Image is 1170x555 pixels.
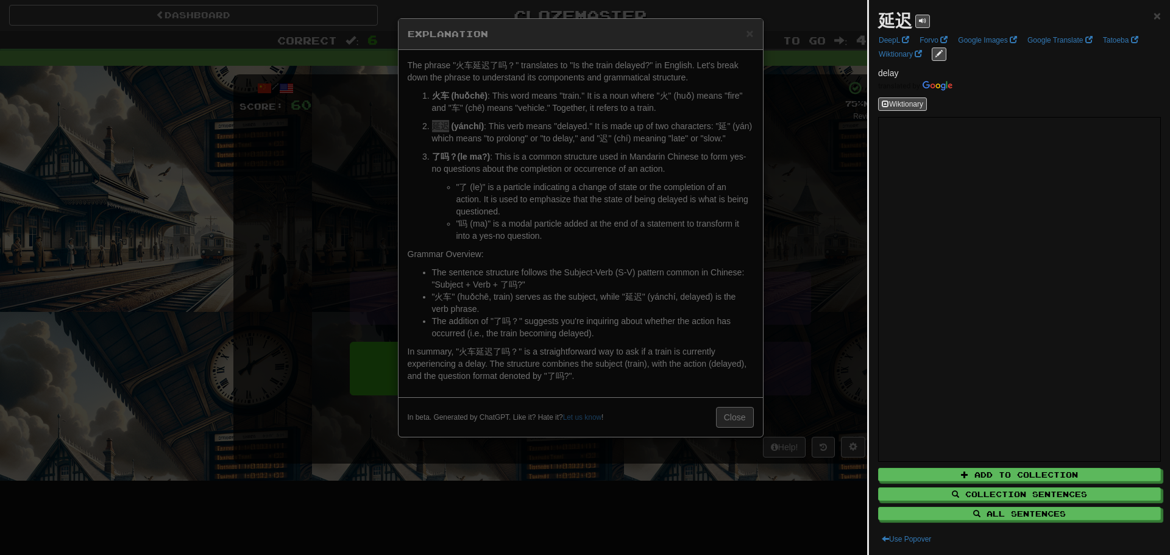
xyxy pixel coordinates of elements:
[878,468,1161,481] button: Add to Collection
[878,12,912,30] strong: 延迟
[875,48,926,61] a: Wiktionary
[954,34,1021,47] a: Google Images
[878,68,898,78] span: delay
[878,81,952,91] img: Color short
[875,34,913,47] a: DeepL
[1154,9,1161,22] button: Close
[1024,34,1096,47] a: Google Translate
[916,34,951,47] a: Forvo
[878,487,1161,501] button: Collection Sentences
[1099,34,1142,47] a: Tatoeba
[1154,9,1161,23] span: ×
[878,507,1161,520] button: All Sentences
[932,48,946,61] button: edit links
[878,532,935,546] button: Use Popover
[878,97,927,111] button: Wiktionary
